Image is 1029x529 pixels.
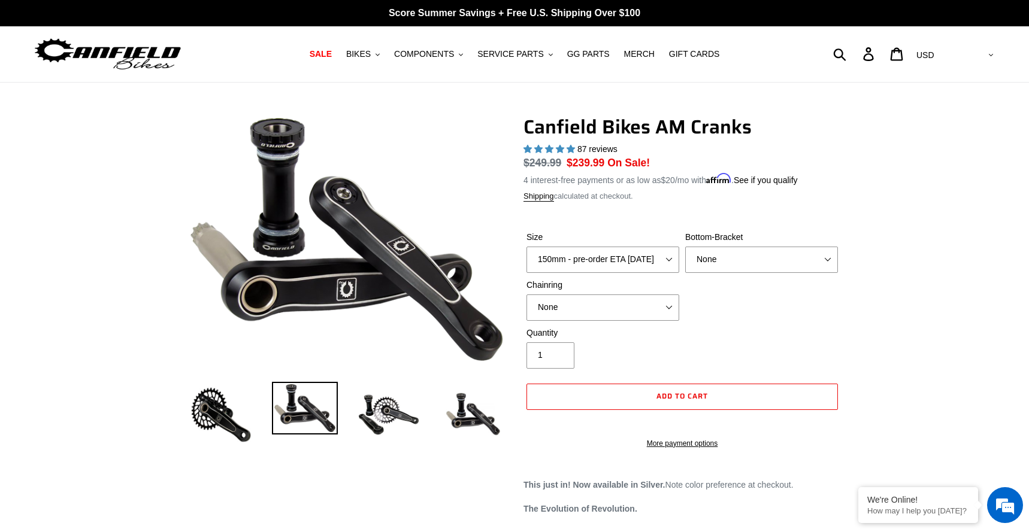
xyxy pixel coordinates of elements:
[656,390,708,402] span: Add to cart
[840,41,870,67] input: Search
[523,479,841,491] p: Note color preference at checkout.
[567,49,610,59] span: GG PARTS
[471,46,558,62] button: SERVICE PARTS
[340,46,386,62] button: BIKES
[526,231,679,244] label: Size
[523,190,841,202] div: calculated at checkout.
[394,49,454,59] span: COMPONENTS
[618,46,661,62] a: MERCH
[526,327,679,339] label: Quantity
[272,382,338,434] img: Load image into Gallery viewer, Canfield Cranks
[440,382,506,448] img: Load image into Gallery viewer, CANFIELD-AM_DH-CRANKS
[523,480,665,490] strong: This just in! Now available in Silver.
[526,384,838,410] button: Add to cart
[526,279,679,291] label: Chainring
[523,115,841,138] h1: Canfield Bikes AM Cranks
[661,175,675,185] span: $20
[867,495,969,504] div: We're Online!
[310,49,332,59] span: SALE
[867,506,969,515] p: How may I help you today?
[624,49,655,59] span: MERCH
[577,144,618,154] span: 87 reviews
[567,157,604,169] span: $239.99
[523,504,637,513] strong: The Evolution of Revolution.
[685,231,838,244] label: Bottom-Bracket
[346,49,371,59] span: BIKES
[561,46,616,62] a: GG PARTS
[304,46,338,62] a: SALE
[706,174,731,184] span: Affirm
[607,155,650,171] span: On Sale!
[663,46,726,62] a: GIFT CARDS
[33,35,183,73] img: Canfield Bikes
[669,49,720,59] span: GIFT CARDS
[734,175,798,185] a: See if you qualify - Learn more about Affirm Financing (opens in modal)
[477,49,543,59] span: SERVICE PARTS
[523,157,561,169] s: $249.99
[523,191,554,202] a: Shipping
[388,46,469,62] button: COMPONENTS
[526,438,838,449] a: More payment options
[356,382,422,448] img: Load image into Gallery viewer, Canfield Bikes AM Cranks
[523,144,577,154] span: 4.97 stars
[188,382,254,448] img: Load image into Gallery viewer, Canfield Bikes AM Cranks
[523,171,798,187] p: 4 interest-free payments or as low as /mo with .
